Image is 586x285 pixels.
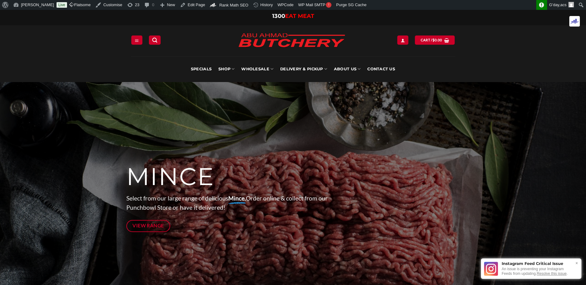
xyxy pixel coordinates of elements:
[57,2,67,8] a: Live
[126,195,328,211] span: Select from our large range of delicious Order online & collect from our Punchbowl Store or have ...
[415,35,455,44] a: Cart /$0.00
[241,56,273,82] a: Wholesale
[568,2,574,7] img: Avatar of acs
[126,162,214,192] span: MINCE
[397,35,408,44] a: My account
[432,37,435,43] span: $
[502,262,572,266] h3: Instagram Feed Critical Issue
[334,56,360,82] a: About Us
[502,267,572,276] p: An issue is preventing your Instagram Feeds from updating. .
[421,37,442,43] span: Cart /
[272,13,314,19] a: 1300EAT MEAT
[131,35,142,44] a: Menu
[219,3,248,7] span: Rank Math SEO
[218,56,234,82] a: SHOP
[572,258,581,268] div: ×
[280,56,327,82] a: Delivery & Pickup
[149,35,161,44] a: Search
[432,38,442,42] bdi: 0.00
[228,195,246,202] strong: Mince.
[191,56,212,82] a: Specials
[126,220,171,232] a: View Range
[285,13,314,19] span: EAT MEAT
[233,29,350,52] img: Abu Ahmad Butchery
[484,262,498,276] img: Instagram Feed icon
[367,56,395,82] a: Contact Us
[560,2,567,7] span: acs
[537,271,567,276] a: Resolve this issue
[133,222,164,229] span: View Range
[272,13,285,19] span: 1300
[326,2,331,8] span: !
